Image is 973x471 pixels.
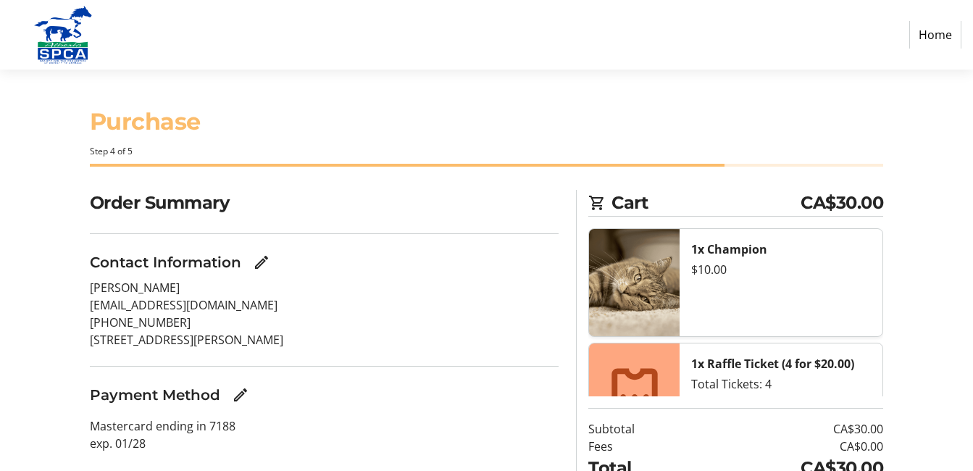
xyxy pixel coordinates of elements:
[90,251,241,273] h3: Contact Information
[226,380,255,409] button: Edit Payment Method
[801,190,883,216] span: CA$30.00
[691,396,871,413] div: $20.00
[90,145,883,158] div: Step 4 of 5
[909,21,961,49] a: Home
[247,248,276,277] button: Edit Contact Information
[691,261,871,278] div: $10.00
[90,331,559,349] p: [STREET_ADDRESS][PERSON_NAME]
[691,241,767,257] strong: 1x Champion
[695,420,883,438] td: CA$30.00
[588,420,694,438] td: Subtotal
[90,190,559,216] h2: Order Summary
[90,279,559,296] p: [PERSON_NAME]
[691,356,854,372] strong: 1x Raffle Ticket (4 for $20.00)
[90,384,220,406] h3: Payment Method
[90,417,559,452] p: Mastercard ending in 7188 exp. 01/28
[695,438,883,455] td: CA$0.00
[90,314,559,331] p: [PHONE_NUMBER]
[12,6,114,64] img: Alberta SPCA's Logo
[691,375,871,393] div: Total Tickets: 4
[589,229,680,336] img: Champion
[90,296,559,314] p: [EMAIL_ADDRESS][DOMAIN_NAME]
[588,438,694,455] td: Fees
[90,104,883,139] h1: Purchase
[611,190,801,216] span: Cart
